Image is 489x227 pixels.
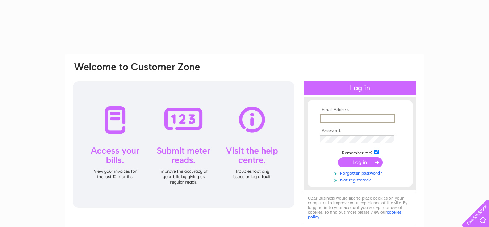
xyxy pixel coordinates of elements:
td: Remember me? [318,149,402,156]
a: Forgotten password? [320,169,402,176]
th: Email Address: [318,107,402,112]
a: Not registered? [320,176,402,183]
a: cookies policy [308,210,401,219]
th: Password: [318,128,402,133]
div: Clear Business would like to place cookies on your computer to improve your experience of the sit... [304,192,416,223]
input: Submit [338,157,383,167]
